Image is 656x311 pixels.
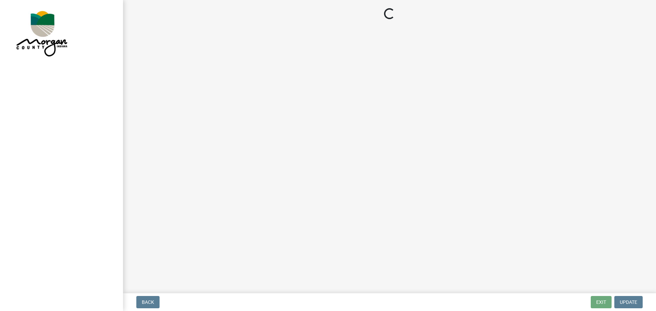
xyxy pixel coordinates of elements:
img: Morgan County, Indiana [14,7,69,58]
button: Back [136,296,160,308]
button: Update [614,296,643,308]
button: Exit [591,296,612,308]
span: Update [620,299,637,305]
span: Back [142,299,154,305]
